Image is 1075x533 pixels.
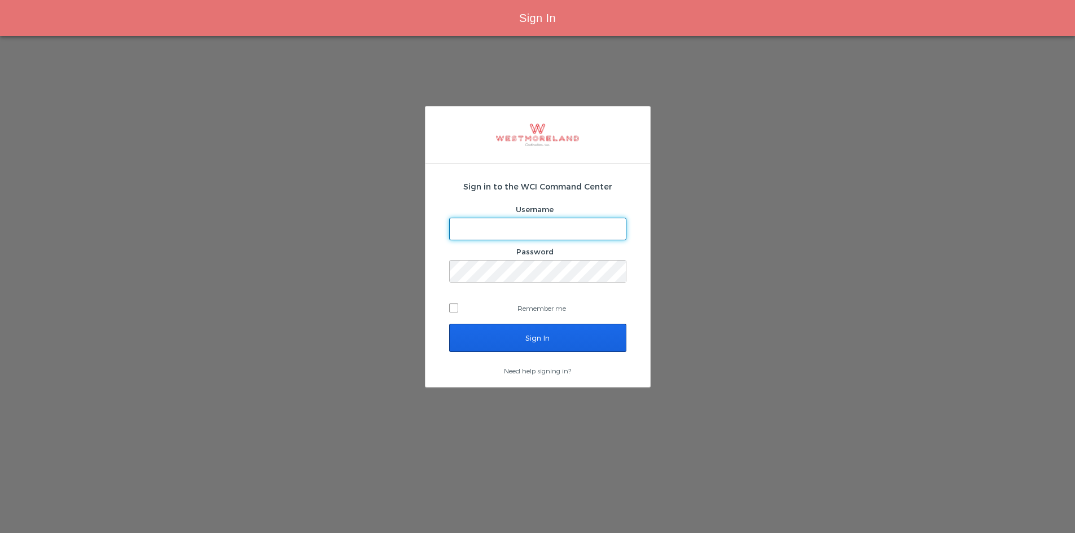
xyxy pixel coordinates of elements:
[449,299,626,316] label: Remember me
[516,205,554,214] label: Username
[449,180,626,192] h2: Sign in to the WCI Command Center
[449,324,626,352] input: Sign In
[519,12,556,24] span: Sign In
[516,247,554,256] label: Password
[504,367,571,375] a: Need help signing in?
